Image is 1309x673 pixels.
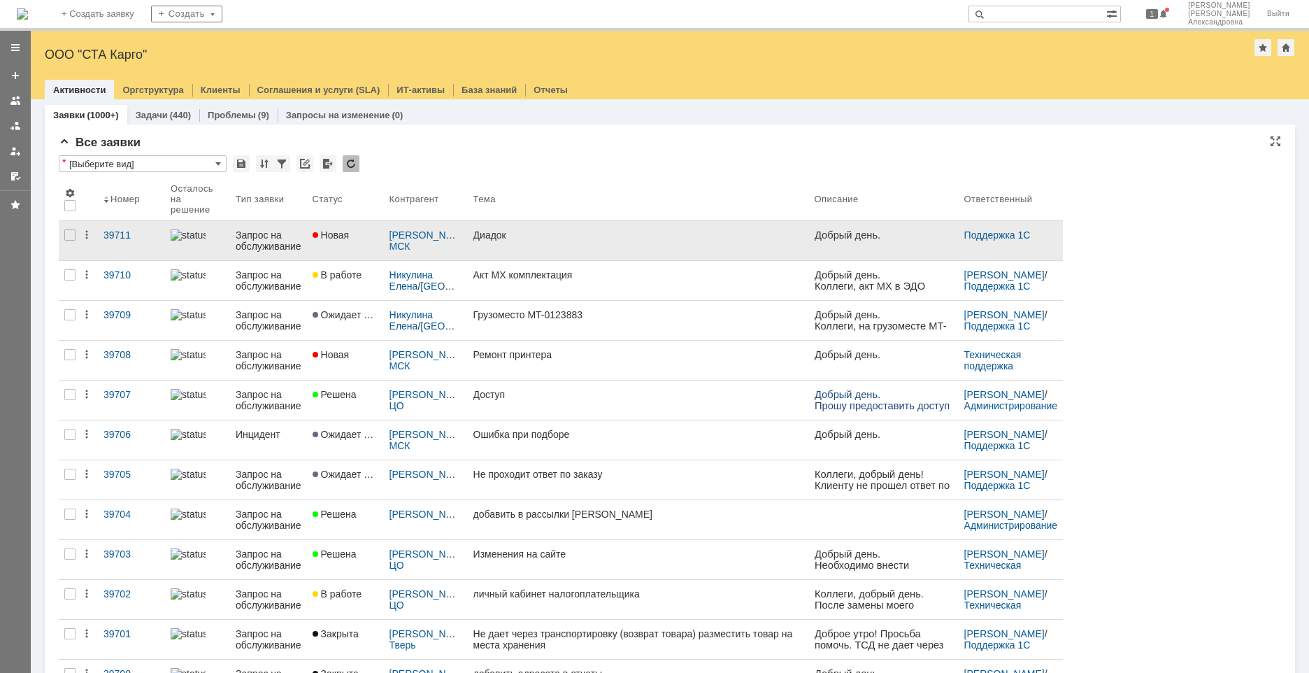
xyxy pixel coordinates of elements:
span: stacargo [96,203,132,214]
a: Администрирование серверов [964,520,1060,542]
a: Запрос на обслуживание [230,301,307,340]
span: . [85,270,87,281]
img: logo [17,8,28,20]
a: 2 [43,497,49,509]
a: Запрос на обслуживание [230,341,307,380]
div: Тема [473,194,496,204]
span: (доб.604) [92,259,136,270]
a: Ожидает ответа контрагента [307,460,384,500]
span: Сот. тел.: [PHONE_NUMBER] [8,173,101,196]
a: 39706 [98,420,165,460]
span: B-28-56-7 [79,192,97,212]
a: ИТ-активы [396,85,445,95]
span: @ [49,527,59,539]
span: . [6,147,8,158]
a: Ожидает ответа контрагента [307,420,384,460]
span: Ожидает ответа контрагента [313,429,451,440]
span: ID строки расхода [41,157,76,190]
div: Статус [313,194,343,204]
div: Запрос на обслуживание [236,349,301,371]
span: ОП г. [GEOGRAPHIC_DATA] [8,125,115,148]
a: 5 [113,497,118,509]
a: statusbar-100 (1).png [165,221,230,260]
div: На всю страницу [1270,136,1281,147]
div: Ремонт принтера [473,349,803,360]
a: [PERSON_NAME] [964,309,1045,320]
div: Номер [110,194,141,204]
a: [PERSON_NAME] [389,429,470,440]
div: Осталось на решение [171,183,213,215]
span: Новая [313,349,350,360]
a: [GEOGRAPHIC_DATA] ЦО [389,588,578,611]
a: statusbar-100 (1).png [165,261,230,300]
a: Решена [307,540,384,579]
span: ru [8,281,17,292]
a: [PERSON_NAME] [389,509,470,520]
div: Сделать домашней страницей [1278,39,1294,56]
span: a [87,270,93,281]
span: @ [105,529,115,540]
div: (1000+) [87,110,118,120]
a: Поддержка 1С [964,320,1031,332]
th: Номер [98,178,165,221]
div: Инцидент [236,429,301,440]
span: @ [73,220,83,231]
div: (0) [392,110,403,120]
a: [PERSON_NAME] заявка не решена [14,527,103,551]
div: Доступ [473,389,803,400]
a: Заявки на командах [4,90,27,112]
a: [PERSON_NAME] [389,349,470,360]
a: 4 [90,497,95,509]
div: добавить в рассылки [PERSON_NAME] [473,509,803,520]
span: Номер грузоместа [108,157,156,178]
div: Запрос на обслуживание [236,628,301,651]
span: ru [90,399,98,410]
a: statusbar-100 (1).png [165,341,230,380]
a: [PERSON_NAME] [964,429,1045,440]
div: Действия [81,229,92,241]
a: Закрыта [307,620,384,659]
span: Оф. тел.: + [8,149,71,160]
th: Контрагент [384,178,468,221]
a: 39705 [98,460,165,500]
span: ООО «СТА Карго» [8,114,97,125]
span: . [122,220,125,231]
span: ru [101,527,110,539]
img: statusbar-100 (1).png [171,229,206,241]
div: / [389,229,462,252]
img: statusbar-100 (1).png [171,628,206,639]
img: statusbar-100 (1).png [171,548,206,560]
a: Поддержка 1С [964,229,1031,241]
a: [PERSON_NAME] [389,389,470,400]
img: statusbar-100 (1).png [171,389,206,400]
a: Акт МХ комплектация [468,261,809,300]
img: download [7,244,183,290]
span: ID строки прихода [2,157,38,190]
span: stacargo [59,527,99,539]
div: Создать [151,6,222,22]
th: Ответственный [959,178,1064,221]
a: 39710 [98,261,165,300]
span: Эл. почта : [8,208,57,231]
a: Техническая поддержка [964,600,1024,622]
a: [PERSON_NAME] [964,628,1045,639]
span: . [67,220,70,231]
img: statusbar-100 (1).png [171,309,206,320]
img: statusbar-100 (1).png [171,429,206,440]
a: Администрирование серверов [964,400,1060,423]
a: [PERSON_NAME] [964,588,1045,600]
div: Ответственный [964,194,1033,204]
a: Запрос на обслуживание [230,381,307,420]
a: База знаний [462,85,517,95]
a: [PERSON_NAME].A@stacargo.ru [10,529,166,540]
span: [PERSON_NAME] [1188,10,1250,18]
span: [PERSON_NAME] [8,90,93,101]
span: com [76,158,95,169]
a: Новая [307,341,384,380]
a: [PERSON_NAME] [389,229,470,241]
th: Осталось на решение [165,178,230,221]
a: Не дает через транспортировку (возврат товара) разместить товар на места хранения [468,620,809,659]
div: 39708 [103,349,159,360]
div: Запрос на обслуживание [236,309,301,332]
span: Оператор группы учёта [8,102,129,113]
